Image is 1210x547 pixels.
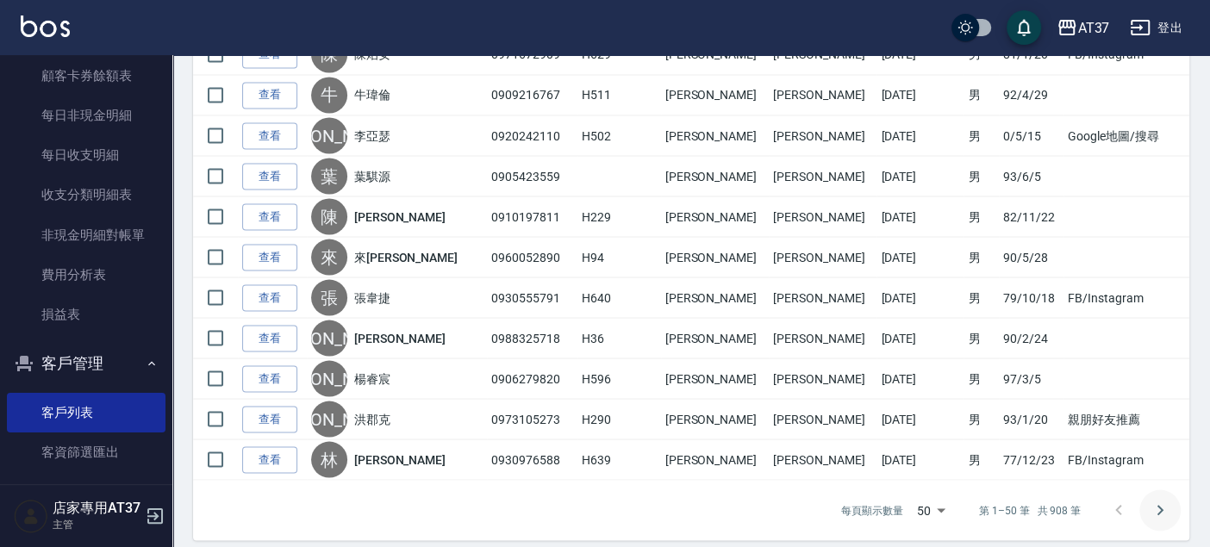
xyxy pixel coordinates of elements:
[1050,10,1116,46] button: AT37
[999,115,1063,156] td: 0/5/15
[7,393,165,432] a: 客戶列表
[354,86,390,103] a: 牛瑋倫
[354,127,390,144] a: 李亞瑟
[577,358,660,399] td: H596
[661,358,769,399] td: [PERSON_NAME]
[7,341,165,386] button: 客戶管理
[769,196,876,237] td: [PERSON_NAME]
[910,487,951,533] div: 50
[661,318,769,358] td: [PERSON_NAME]
[7,215,165,255] a: 非現金明細對帳單
[577,277,660,318] td: H640
[487,237,577,277] td: 0960052890
[242,244,297,270] a: 查看
[876,277,964,318] td: [DATE]
[1063,439,1189,480] td: FB/Instagram
[7,56,165,96] a: 顧客卡券餘額表
[242,163,297,190] a: 查看
[964,237,999,277] td: 男
[311,158,347,194] div: 葉
[311,401,347,437] div: [PERSON_NAME]
[999,75,1063,115] td: 92/4/29
[242,446,297,473] a: 查看
[577,399,660,439] td: H290
[1077,17,1109,39] div: AT37
[964,399,999,439] td: 男
[964,318,999,358] td: 男
[487,358,577,399] td: 0906279820
[354,208,446,225] a: [PERSON_NAME]
[999,358,1063,399] td: 97/3/5
[1063,399,1189,439] td: 親朋好友推薦
[876,75,964,115] td: [DATE]
[999,156,1063,196] td: 93/6/5
[354,167,390,184] a: 葉騏源
[964,156,999,196] td: 男
[53,517,140,532] p: 主管
[311,320,347,356] div: [PERSON_NAME]
[979,502,1081,518] p: 第 1–50 筆 共 908 筆
[354,410,390,427] a: 洪郡克
[769,75,876,115] td: [PERSON_NAME]
[311,279,347,315] div: 張
[964,75,999,115] td: 男
[7,432,165,472] a: 客資篩選匯出
[661,196,769,237] td: [PERSON_NAME]
[876,318,964,358] td: [DATE]
[311,198,347,234] div: 陳
[661,277,769,318] td: [PERSON_NAME]
[311,441,347,477] div: 林
[311,360,347,396] div: [PERSON_NAME]
[577,439,660,480] td: H639
[242,284,297,311] a: 查看
[999,196,1063,237] td: 82/11/22
[876,358,964,399] td: [DATE]
[999,439,1063,480] td: 77/12/23
[487,115,577,156] td: 0920242110
[242,122,297,149] a: 查看
[661,75,769,115] td: [PERSON_NAME]
[964,277,999,318] td: 男
[14,499,48,533] img: Person
[769,399,876,439] td: [PERSON_NAME]
[999,399,1063,439] td: 93/1/20
[661,115,769,156] td: [PERSON_NAME]
[769,358,876,399] td: [PERSON_NAME]
[7,96,165,135] a: 每日非現金明細
[964,196,999,237] td: 男
[769,439,876,480] td: [PERSON_NAME]
[876,439,964,480] td: [DATE]
[242,406,297,432] a: 查看
[354,451,446,468] a: [PERSON_NAME]
[769,318,876,358] td: [PERSON_NAME]
[964,358,999,399] td: 男
[7,175,165,214] a: 收支分類明細表
[487,156,577,196] td: 0905423559
[577,318,660,358] td: H36
[769,156,876,196] td: [PERSON_NAME]
[999,277,1063,318] td: 79/10/18
[1123,12,1189,44] button: 登出
[21,16,70,37] img: Logo
[354,289,390,306] a: 張韋捷
[487,75,577,115] td: 0909216767
[841,502,903,518] p: 每頁顯示數量
[577,196,660,237] td: H229
[53,500,140,517] h5: 店家專用AT37
[876,399,964,439] td: [DATE]
[242,325,297,351] a: 查看
[964,439,999,480] td: 男
[242,365,297,392] a: 查看
[999,318,1063,358] td: 90/2/24
[354,370,390,387] a: 楊睿宸
[661,156,769,196] td: [PERSON_NAME]
[769,277,876,318] td: [PERSON_NAME]
[354,248,458,265] a: 來[PERSON_NAME]
[487,196,577,237] td: 0910197811
[242,82,297,109] a: 查看
[311,117,347,153] div: [PERSON_NAME]
[661,237,769,277] td: [PERSON_NAME]
[964,115,999,156] td: 男
[577,115,660,156] td: H502
[1063,115,1189,156] td: Google地圖/搜尋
